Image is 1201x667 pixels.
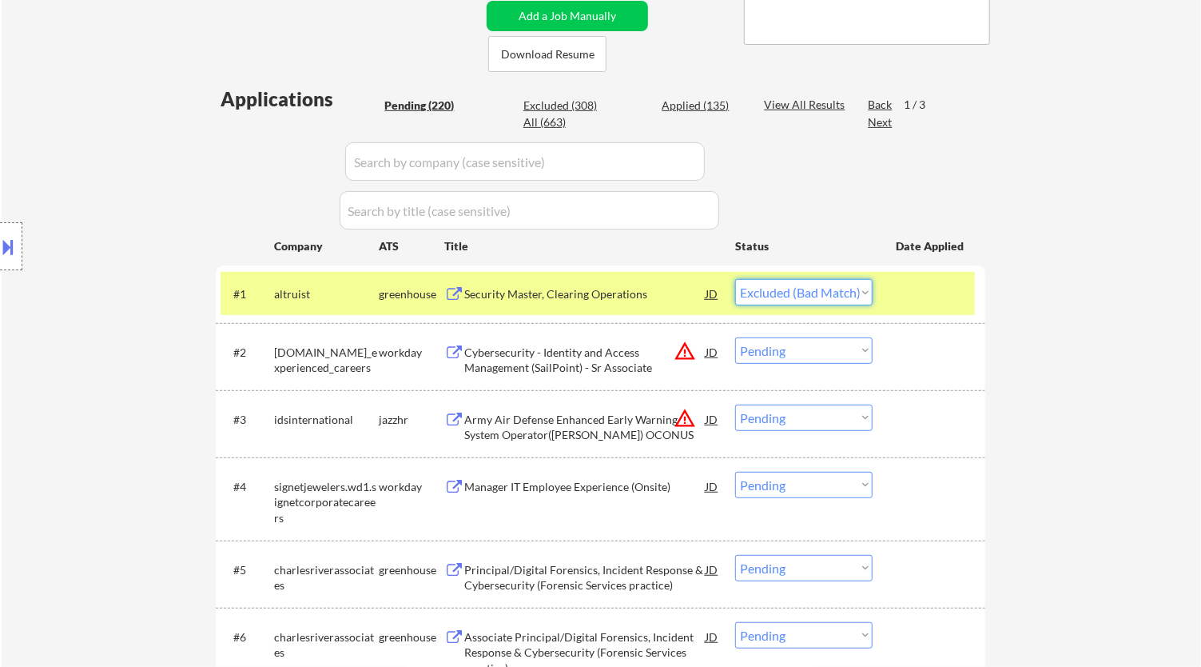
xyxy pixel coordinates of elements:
[464,286,706,302] div: Security Master, Clearing Operations
[379,286,444,302] div: greenhouse
[274,629,379,661] div: charlesriverassociates
[379,562,444,578] div: greenhouse
[488,36,606,72] button: Download Resume
[868,114,893,130] div: Next
[233,412,261,428] div: #3
[274,345,379,376] div: [DOMAIN_NAME]_experienced_careers
[464,412,706,443] div: Army Air Defense Enhanced Early Warning System Operator([PERSON_NAME]) OCONUS
[464,479,706,495] div: Manager IT Employee Experience (Onsite)
[379,238,444,254] div: ATS
[674,407,696,429] button: warning_amber
[674,340,696,362] button: warning_amber
[274,238,379,254] div: Company
[704,472,720,501] div: JD
[340,191,719,230] input: Search by title (case sensitive)
[735,231,873,260] div: Status
[274,479,379,526] div: signetjewelers.wd1.signetcorporatecareers
[233,479,261,495] div: #4
[379,479,444,495] div: workday
[444,238,720,254] div: Title
[764,97,849,113] div: View All Results
[345,142,705,181] input: Search by company (case sensitive)
[523,98,603,114] div: Excluded (308)
[464,562,706,593] div: Principal/Digital Forensics, Incident Response & Cybersecurity (Forensic Services practice)
[379,412,444,428] div: jazzhr
[704,279,720,308] div: JD
[384,98,464,114] div: Pending (220)
[233,629,261,645] div: #6
[523,114,603,130] div: All (663)
[274,286,379,302] div: altruist
[662,98,742,114] div: Applied (135)
[379,629,444,645] div: greenhouse
[904,97,941,113] div: 1 / 3
[274,562,379,593] div: charlesriverassociates
[487,1,648,31] button: Add a Job Manually
[704,337,720,366] div: JD
[896,238,966,254] div: Date Applied
[221,90,379,109] div: Applications
[704,405,720,433] div: JD
[274,412,379,428] div: idsinternational
[704,622,720,651] div: JD
[704,555,720,584] div: JD
[379,345,444,361] div: workday
[868,97,893,113] div: Back
[233,562,261,578] div: #5
[464,345,706,376] div: Cybersecurity - Identity and Access Management (SailPoint) - Sr Associate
